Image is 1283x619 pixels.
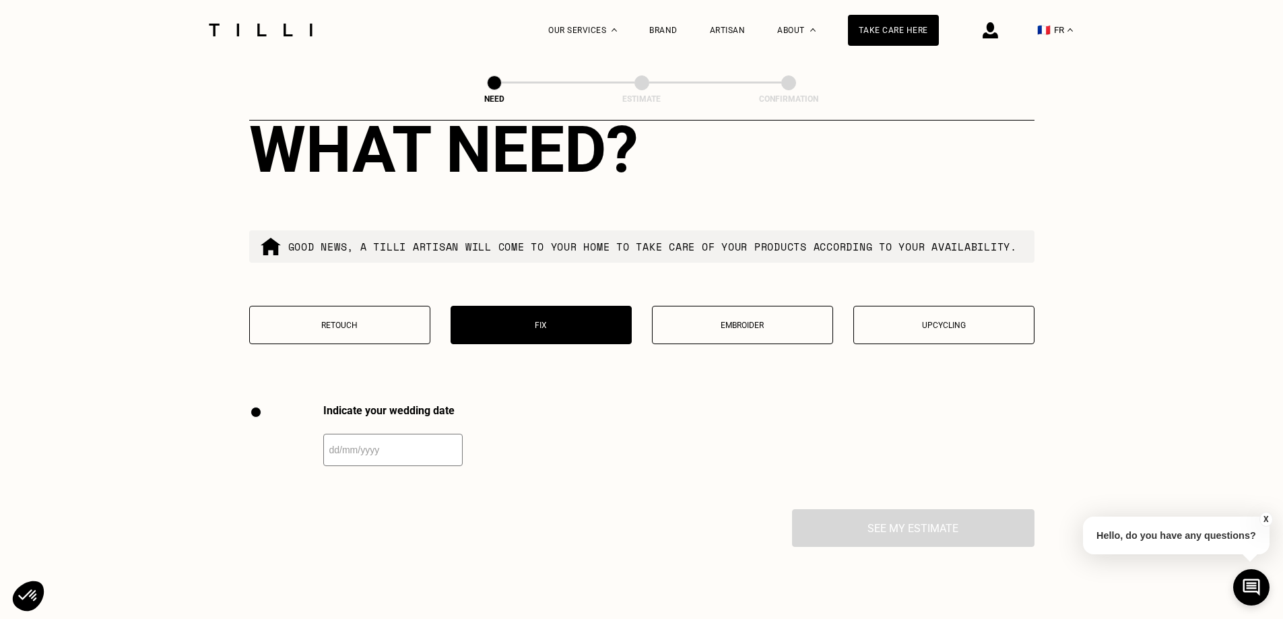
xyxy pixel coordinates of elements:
button: Fix [451,306,632,344]
a: Brand [649,26,678,35]
img: home order [260,236,282,257]
img: Tilli Dressmaking Service Logo [204,24,317,36]
button: Embroider [652,306,833,344]
font: What need? [249,112,638,187]
a: Take care here [848,15,939,46]
font: Need [484,94,504,104]
font: Take care here [859,26,928,35]
font: FR [1054,25,1064,35]
font: About [777,26,805,35]
font: Indicate your wedding date [323,404,455,417]
font: Upcycling [922,321,966,330]
font: Retouch [321,321,358,330]
font: Hello, do you have any questions? [1096,530,1256,541]
font: 🇫🇷 [1037,24,1051,36]
button: Upcycling [853,306,1034,344]
img: connection icon [983,22,998,38]
img: Drop-down menu [612,28,617,32]
input: dd/mm/yyyy [323,434,463,466]
font: Embroider [721,321,764,330]
img: drop-down menu [1067,28,1073,32]
button: Retouch [249,306,430,344]
font: Good news, a tilli artisan will come to your home to take care of your products according to your... [288,239,1017,254]
font: Our services [548,26,606,35]
font: Fix [535,321,547,330]
img: About drop-down menu [810,28,816,32]
button: X [1259,512,1273,527]
font: Confirmation [759,94,818,104]
font: X [1263,515,1269,524]
font: Estimate [622,94,661,104]
a: Artisan [710,26,746,35]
